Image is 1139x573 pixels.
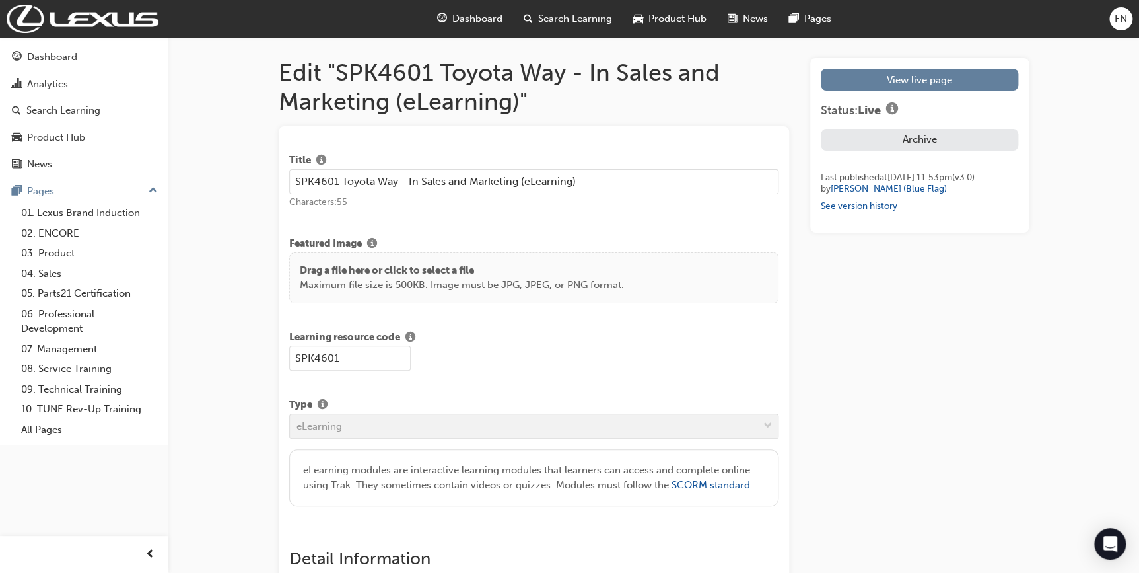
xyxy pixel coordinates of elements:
[16,420,163,440] a: All Pages
[289,196,347,208] span: Characters: 55
[513,5,623,32] a: search-iconSearch Learning
[1109,7,1132,30] button: FN
[16,223,163,244] a: 02. ENCORE
[524,11,533,27] span: search-icon
[858,103,881,118] span: Live
[821,172,1018,184] div: Last published at [DATE] 11:53pm (v 3 . 0 )
[279,58,789,116] h1: Edit "SPK4601 Toyota Way - In Sales and Marketing (eLearning)"
[405,332,415,344] span: info-icon
[27,157,52,172] div: News
[821,183,1018,195] div: by
[16,264,163,284] a: 04. Sales
[717,5,778,32] a: news-iconNews
[427,5,513,32] a: guage-iconDashboard
[26,103,100,118] div: Search Learning
[16,243,163,264] a: 03. Product
[303,463,765,492] div: .
[303,464,750,491] span: eLearning modules are interactive learning modules that learners can access and complete online u...
[728,11,738,27] span: news-icon
[400,330,421,346] button: Show info
[12,52,22,63] span: guage-icon
[16,304,163,339] a: 06. Professional Development
[821,101,1018,118] div: Status:
[821,69,1018,91] a: View live page
[12,105,21,117] span: search-icon
[5,72,163,96] a: Analytics
[12,79,22,91] span: chart-icon
[289,153,311,169] span: Title
[318,400,328,412] span: info-icon
[311,153,331,169] button: Show info
[145,547,155,563] span: prev-icon
[648,11,707,26] span: Product Hub
[16,399,163,420] a: 10. TUNE Rev-Up Training
[316,155,326,167] span: info-icon
[289,397,312,414] span: Type
[437,11,447,27] span: guage-icon
[1115,11,1127,26] span: FN
[831,183,947,194] a: [PERSON_NAME] (Blue Flag)
[789,11,799,27] span: pages-icon
[300,278,624,293] p: Maximum file size is 500KB. Image must be JPG, JPEG, or PNG format.
[12,132,22,144] span: car-icon
[623,5,717,32] a: car-iconProduct Hub
[5,45,163,69] a: Dashboard
[289,169,778,194] input: e.g. Sales Fundamentals
[5,98,163,123] a: Search Learning
[27,184,54,199] div: Pages
[27,77,68,92] div: Analytics
[804,11,831,26] span: Pages
[362,236,382,252] button: Show info
[312,397,333,414] button: Show info
[778,5,842,32] a: pages-iconPages
[633,11,643,27] span: car-icon
[16,379,163,400] a: 09. Technical Training
[1094,528,1126,560] div: Open Intercom Messenger
[5,179,163,204] button: Pages
[300,263,624,278] p: Drag a file here or click to select a file
[12,186,22,198] span: pages-icon
[149,182,158,200] span: up-icon
[821,200,897,211] a: See version history
[821,129,1018,151] button: Archive
[743,11,768,26] span: News
[7,5,158,33] img: Trak
[5,42,163,179] button: DashboardAnalyticsSearch LearningProduct HubNews
[289,330,400,346] span: Learning resource code
[5,126,163,150] a: Product Hub
[16,284,163,304] a: 05. Parts21 Certification
[16,359,163,379] a: 08. Service Training
[27,130,85,145] div: Product Hub
[672,479,750,491] a: SCORM standard
[16,339,163,360] a: 07. Management
[289,236,362,252] span: Featured Image
[452,11,502,26] span: Dashboard
[538,11,612,26] span: Search Learning
[5,152,163,176] a: News
[289,252,778,303] div: Drag a file here or click to select a fileMaximum file size is 500KB. Image must be JPG, JPEG, or...
[886,103,898,118] span: info-icon
[881,101,903,118] button: Show info
[27,50,77,65] div: Dashboard
[367,239,377,250] span: info-icon
[289,549,778,570] h2: Detail Information
[16,203,163,223] a: 01. Lexus Brand Induction
[12,159,22,171] span: news-icon
[289,346,411,371] input: e.g. SF-101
